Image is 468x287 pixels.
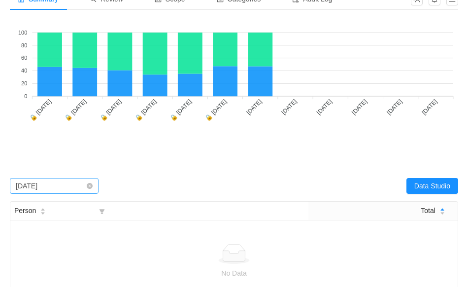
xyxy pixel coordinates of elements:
tspan: 🔒 [DATE] [28,98,53,122]
i: icon: close-circle [87,183,93,189]
i: icon: caret-down [40,211,46,214]
tspan: [DATE] [245,98,264,116]
tspan: 🔒 [DATE] [63,98,88,122]
tspan: 40 [21,68,27,73]
tspan: 20 [21,80,27,86]
tspan: 🔒 [DATE] [133,98,158,122]
tspan: [DATE] [350,98,368,116]
button: Data Studio [406,178,458,194]
tspan: 0 [24,93,27,99]
i: icon: caret-down [439,211,445,214]
tspan: 100 [18,30,27,36]
tspan: [DATE] [421,98,439,116]
i: icon: caret-up [40,207,46,210]
i: icon: caret-up [439,207,445,210]
tspan: [DATE] [280,98,299,116]
tspan: [DATE] [386,98,404,116]
span: Person [14,206,36,216]
div: Sort [439,207,445,214]
div: Sort [40,207,46,214]
p: No Data [18,268,450,279]
span: Total [421,206,435,216]
i: icon: filter [95,202,109,220]
tspan: 60 [21,55,27,61]
tspan: [DATE] [315,98,334,116]
tspan: 80 [21,42,27,48]
tspan: 🔒 [DATE] [98,98,123,122]
div: August 2025 [16,179,37,193]
tspan: 🔒 [DATE] [203,98,228,122]
tspan: 🔒 [DATE] [168,98,193,122]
